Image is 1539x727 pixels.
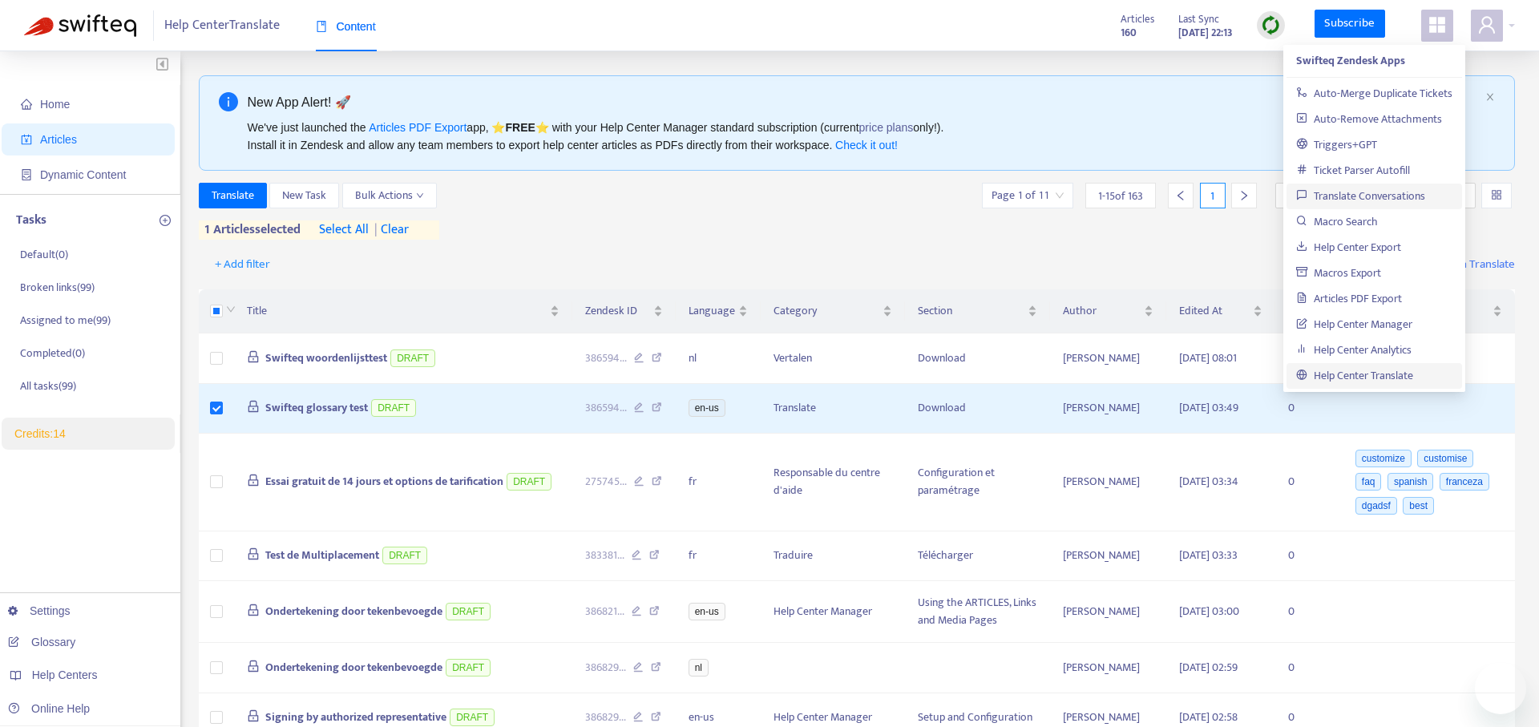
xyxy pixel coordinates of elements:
[1428,15,1447,34] span: appstore
[164,10,280,41] span: Help Center Translate
[689,659,709,677] span: nl
[265,398,368,417] span: Swifteq glossary test
[248,119,1480,154] div: We've just launched the app, ⭐ ⭐️ with your Help Center Manager standard subscription (current on...
[859,121,914,134] a: price plans
[316,20,376,33] span: Content
[689,603,725,620] span: en-us
[1355,497,1397,515] span: dgadsf
[585,349,627,367] span: 386594 ...
[374,219,378,240] span: |
[247,350,260,363] span: lock
[1296,264,1381,282] a: Macros Export
[265,472,503,491] span: Essai gratuit de 14 jours et options de tarification
[585,302,650,320] span: Zendesk ID
[1296,187,1425,205] a: Translate Conversations
[1403,497,1434,515] span: best
[1296,51,1405,70] strong: Swifteq Zendesk Apps
[1275,384,1339,434] td: 0
[1355,450,1412,467] span: customize
[1275,434,1339,531] td: 0
[676,531,761,582] td: fr
[382,547,427,564] span: DRAFT
[215,255,270,274] span: + Add filter
[446,603,491,620] span: DRAFT
[32,668,98,681] span: Help Centers
[316,21,327,32] span: book
[203,252,282,277] button: + Add filter
[21,99,32,110] span: home
[1050,643,1166,693] td: [PERSON_NAME]
[269,183,339,208] button: New Task
[1296,84,1452,103] a: Auto-Merge Duplicate Tickets
[572,289,676,333] th: Zendesk ID
[1477,15,1497,34] span: user
[676,434,761,531] td: fr
[1275,333,1339,384] td: 0
[247,660,260,672] span: lock
[371,399,416,417] span: DRAFT
[1179,546,1238,564] span: [DATE] 03:33
[40,98,70,111] span: Home
[1296,341,1412,359] a: Help Center Analytics
[20,279,95,296] p: Broken links ( 99 )
[8,702,90,715] a: Online Help
[585,709,626,726] span: 386829 ...
[1121,10,1154,28] span: Articles
[1417,450,1473,467] span: customise
[676,333,761,384] td: nl
[1179,472,1238,491] span: [DATE] 03:34
[1261,15,1281,35] img: sync.dc5367851b00ba804db3.png
[1179,602,1239,620] span: [DATE] 03:00
[1063,302,1141,320] span: Author
[689,302,735,320] span: Language
[8,636,75,648] a: Glossary
[1050,333,1166,384] td: [PERSON_NAME]
[1098,188,1143,204] span: 1 - 15 of 163
[1275,531,1339,582] td: 0
[1179,398,1238,417] span: [DATE] 03:49
[905,333,1050,384] td: Download
[1315,10,1385,38] a: Subscribe
[905,384,1050,434] td: Download
[507,473,551,491] span: DRAFT
[265,546,379,564] span: Test de Multiplacement
[247,474,260,487] span: lock
[1179,708,1238,726] span: [DATE] 02:58
[247,400,260,413] span: lock
[247,547,260,560] span: lock
[199,183,267,208] button: Translate
[20,378,76,394] p: All tasks ( 99 )
[1296,289,1402,308] a: Articles PDF Export
[282,187,326,204] span: New Task
[585,473,627,491] span: 275745 ...
[247,604,260,616] span: lock
[1179,658,1238,677] span: [DATE] 02:59
[247,302,547,320] span: Title
[446,659,491,677] span: DRAFT
[585,659,626,677] span: 386829 ...
[1485,92,1495,103] button: close
[1050,384,1166,434] td: [PERSON_NAME]
[1050,289,1166,333] th: Author
[319,220,369,240] span: select all
[905,531,1050,582] td: Télécharger
[40,133,77,146] span: Articles
[21,134,32,145] span: account-book
[160,215,171,226] span: plus-circle
[761,581,906,643] td: Help Center Manager
[369,220,409,240] span: clear
[355,187,424,204] span: Bulk Actions
[1296,366,1413,385] a: Help Center Translate
[1296,161,1410,180] a: Ticket Parser Autofill
[342,183,437,208] button: Bulk Actionsdown
[1275,289,1339,333] th: Tasks
[1050,531,1166,582] td: [PERSON_NAME]
[585,547,624,564] span: 383381 ...
[40,168,126,181] span: Dynamic Content
[1275,581,1339,643] td: 0
[416,192,424,200] span: down
[1178,24,1233,42] strong: [DATE] 22:13
[905,581,1050,643] td: Using the ARTICLES, Links and Media Pages
[761,531,906,582] td: Traduire
[20,246,68,263] p: Default ( 0 )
